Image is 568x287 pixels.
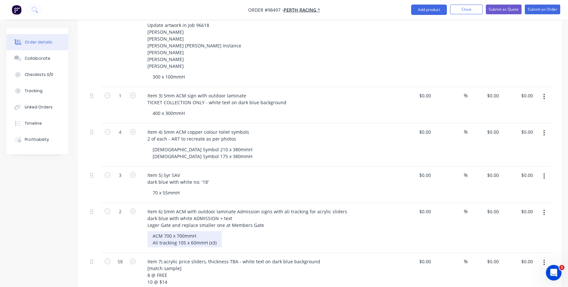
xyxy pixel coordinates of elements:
span: % [464,258,468,265]
button: Order details [6,34,68,50]
div: Item 5) 5yr SAV dark blue with white no. '18' [142,170,214,187]
button: Submit as Order [525,5,560,14]
img: Factory [12,5,21,15]
div: Timeline [25,120,42,126]
span: % [464,208,468,215]
div: Profitability [25,137,49,143]
div: Tracking [25,88,43,94]
button: Timeline [6,115,68,131]
div: Item 2) 5mm ACM - white text on dark blue background Update artwork in Job 96618 [PERSON_NAME] [P... [142,14,273,71]
span: % [464,171,468,179]
button: Submit as Quote [486,5,522,14]
span: % [464,92,468,99]
div: Collaborate [25,56,50,61]
div: 300 x 100mmH [147,72,190,81]
div: 400 x 300mmH [147,108,190,118]
span: 1 [559,265,564,270]
button: Linked Orders [6,99,68,115]
button: Collaborate [6,50,68,67]
span: Order #98497 - [248,7,284,13]
button: Close [450,5,483,14]
div: 70 x 55mmH [147,188,185,197]
div: [DEMOGRAPHIC_DATA] Symbol 210 x 380mmH [DEMOGRAPHIC_DATA] Symbol 175 x 380mmH [147,145,258,161]
div: Order details [25,39,52,45]
button: Add product [411,5,447,15]
button: Tracking [6,83,68,99]
div: Linked Orders [25,104,53,110]
div: Item 6) 5mm ACM with outdoor laminate Admission signs with ali tracking for acrylic sliders dark ... [142,207,352,230]
button: Profitability [6,131,68,148]
div: Item 4) 5mm ACM copper colour toilet symbols 2 of each - ART to recreate as per photos [142,127,254,143]
div: Checklists 0/0 [25,72,53,78]
button: Checklists 0/0 [6,67,68,83]
div: ACM 700 x 700mmH Ali tracking 105 x 60mmH (x3) [147,231,222,247]
a: Perth Racing ^ [284,7,320,13]
div: Item 3) 5mm ACM sign with outdoor laminate TICKET COLLECTION ONLY - white text on dark blue backg... [142,91,292,107]
iframe: Intercom live chat [546,265,562,281]
span: % [464,128,468,136]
